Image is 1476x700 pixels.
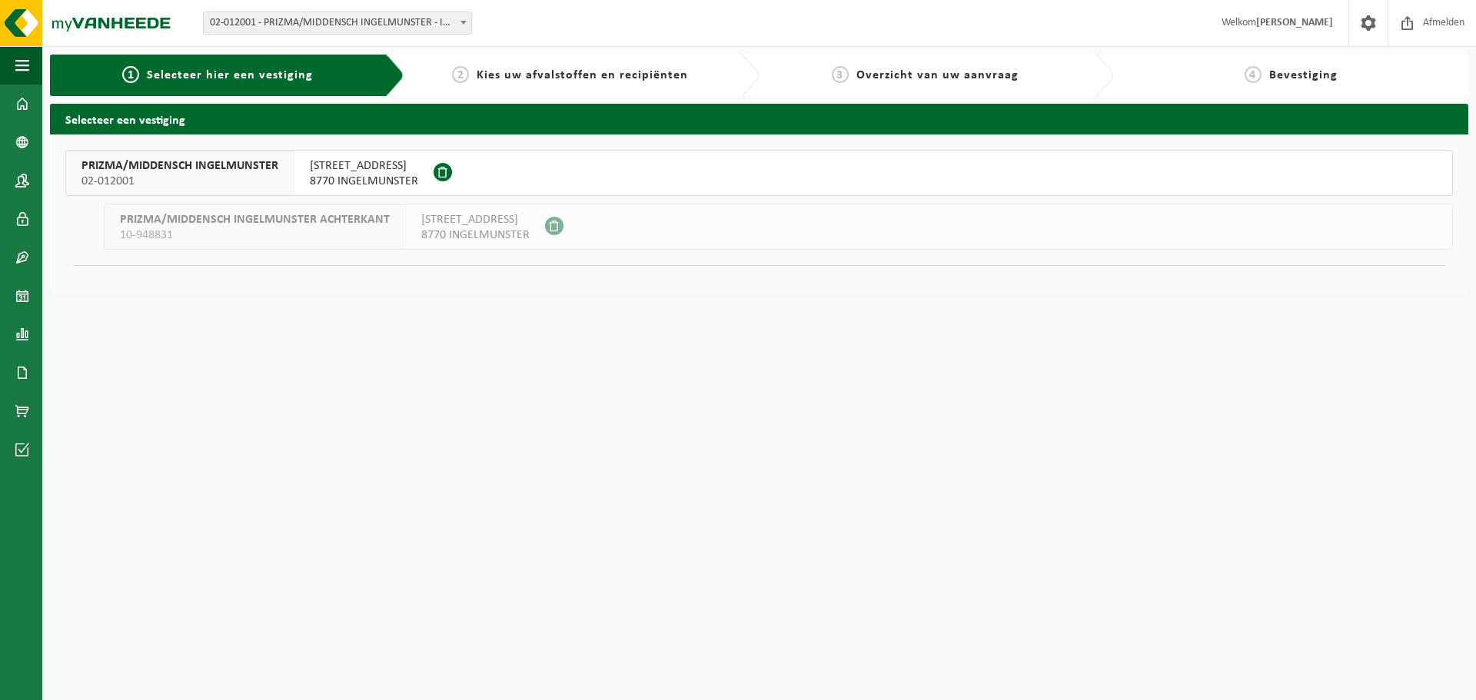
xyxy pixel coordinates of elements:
span: 8770 INGELMUNSTER [310,174,418,189]
span: 8770 INGELMUNSTER [421,227,530,243]
h2: Selecteer een vestiging [50,104,1468,134]
span: 1 [122,66,139,83]
span: 10-948831 [120,227,390,243]
span: 02-012001 [81,174,278,189]
span: 02-012001 - PRIZMA/MIDDENSCH INGELMUNSTER - INGELMUNSTER [203,12,472,35]
span: Kies uw afvalstoffen en recipiënten [477,69,688,81]
span: Bevestiging [1269,69,1338,81]
span: Overzicht van uw aanvraag [856,69,1019,81]
span: PRIZMA/MIDDENSCH INGELMUNSTER ACHTERKANT [120,212,390,227]
span: [STREET_ADDRESS] [310,158,418,174]
strong: [PERSON_NAME] [1256,17,1333,28]
span: 4 [1245,66,1262,83]
span: 3 [832,66,849,83]
span: 02-012001 - PRIZMA/MIDDENSCH INGELMUNSTER - INGELMUNSTER [204,12,471,34]
span: Selecteer hier een vestiging [147,69,313,81]
button: PRIZMA/MIDDENSCH INGELMUNSTER 02-012001 [STREET_ADDRESS]8770 INGELMUNSTER [65,150,1453,196]
span: PRIZMA/MIDDENSCH INGELMUNSTER [81,158,278,174]
span: [STREET_ADDRESS] [421,212,530,227]
span: 2 [452,66,469,83]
